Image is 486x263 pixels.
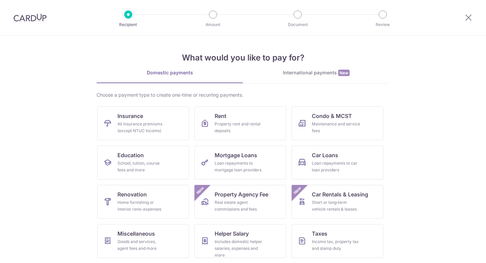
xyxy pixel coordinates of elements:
span: Car Loans [312,151,338,159]
h4: What would you like to pay for? [97,52,389,64]
div: Includes domestic helper salaries, expenses and more [215,238,263,259]
img: CardUp [13,14,47,22]
span: New [338,70,350,76]
div: School, tuition, course fees and more [117,160,166,173]
div: Choose a payment type to create one-time or recurring payments. [97,92,389,98]
span: New [195,185,206,196]
div: Maintenance and service fees [312,121,360,134]
p: Amount [188,21,238,28]
div: Short or long‑term vehicle rentals & leases [312,199,360,213]
a: TaxesIncome tax, property tax and stamp duty [292,224,383,258]
div: Goods and services, agent fees and more [117,238,166,252]
span: Education [117,151,144,159]
a: Car LoansLoan repayments to car loan providers [292,146,383,180]
p: Review [358,21,408,28]
iframe: Opens a widget where you can find more information [442,243,479,260]
span: Taxes [312,230,327,238]
span: Mortgage Loans [215,151,257,159]
div: Income tax, property tax and stamp duty [312,238,360,252]
span: New [292,185,303,196]
span: Insurance [117,112,143,120]
div: Home furnishing or interior reno-expenses [117,199,166,213]
a: Mortgage LoansLoan repayments to mortgage loan providers [194,146,286,180]
div: Property rent and rental deposits [215,121,263,134]
span: Helper Salary [215,230,249,238]
span: Miscellaneous [117,230,155,238]
a: Car Rentals & LeasingShort or long‑term vehicle rentals & leasesNew [292,185,383,219]
div: International payments [243,69,389,76]
div: Loan repayments to mortgage loan providers [215,160,263,173]
span: Renovation [117,190,147,198]
a: Condo & MCSTMaintenance and service fees [292,106,383,140]
div: All insurance premiums (except NTUC Income) [117,121,166,134]
span: Condo & MCST [312,112,352,120]
span: Car Rentals & Leasing [312,190,368,198]
p: Document [273,21,323,28]
a: Property Agency FeeReal estate agent commissions and feesNew [194,185,286,219]
div: Loan repayments to car loan providers [312,160,360,173]
a: EducationSchool, tuition, course fees and more [97,146,189,180]
div: Domestic payments [97,69,243,76]
a: MiscellaneousGoods and services, agent fees and more [97,224,189,258]
a: InsuranceAll insurance premiums (except NTUC Income) [97,106,189,140]
a: Helper SalaryIncludes domestic helper salaries, expenses and more [194,224,286,258]
span: Rent [215,112,226,120]
div: Real estate agent commissions and fees [215,199,263,213]
p: Recipient [103,21,153,28]
a: RenovationHome furnishing or interior reno-expenses [97,185,189,219]
span: Property Agency Fee [215,190,268,198]
a: RentProperty rent and rental deposits [194,106,286,140]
